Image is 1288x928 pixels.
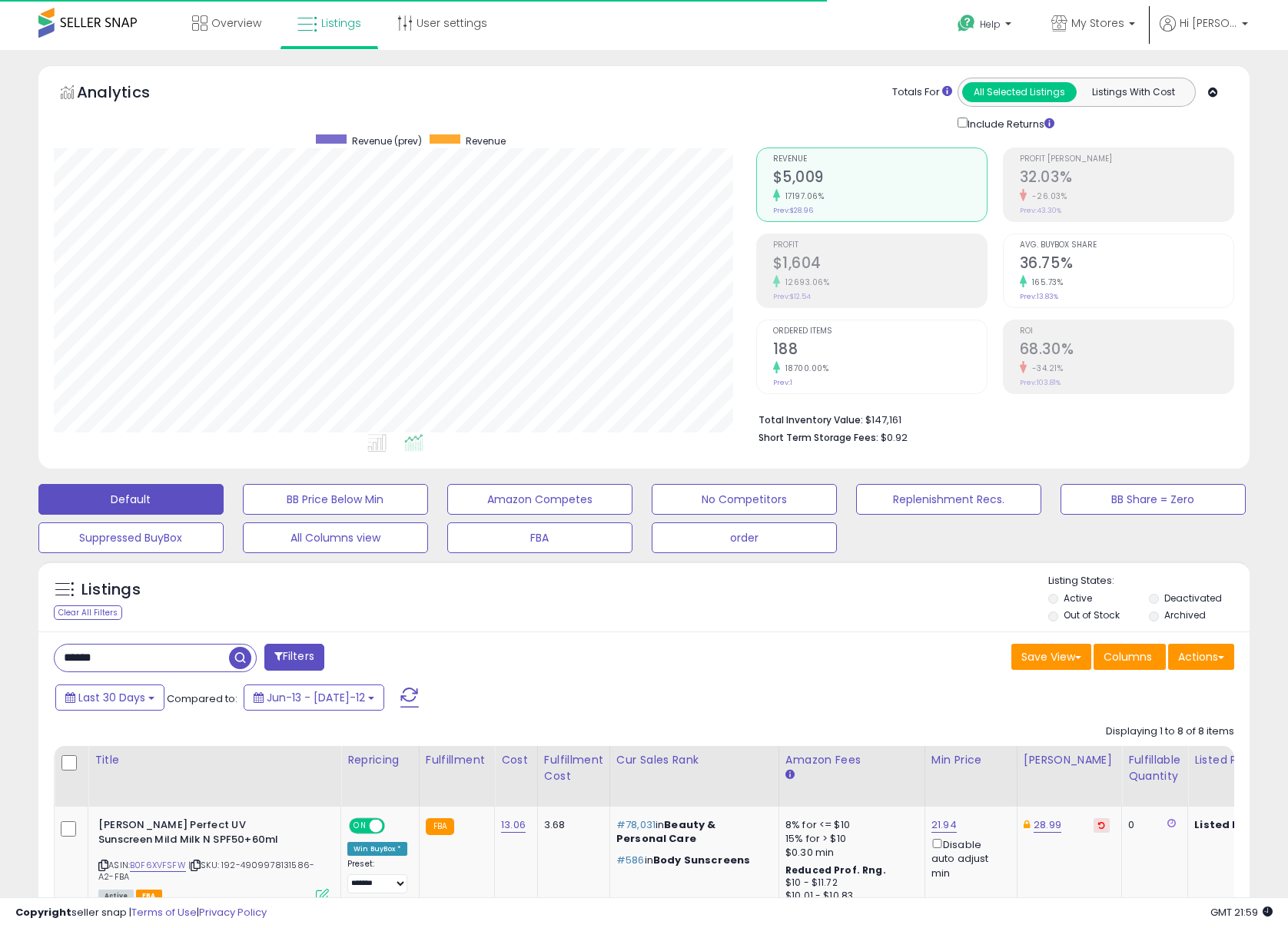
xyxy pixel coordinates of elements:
[1164,608,1206,621] label: Archived
[501,817,526,833] a: 13.06
[957,14,976,33] i: Get Help
[38,484,224,515] button: Default
[652,484,837,515] button: No Competitors
[1106,724,1234,739] div: Displaying 1 to 8 of 8 items
[1020,155,1233,164] span: Profit [PERSON_NAME]
[785,877,913,890] div: $10 - $11.72
[773,292,811,301] small: Prev: $12.54
[759,431,878,444] b: Short Term Storage Fees:
[780,363,829,374] small: 18700.00%
[95,752,334,768] div: Title
[962,82,1077,102] button: All Selected Listings
[652,522,837,553] button: order
[447,522,632,553] button: FBA
[1027,191,1067,202] small: -26.03%
[892,85,952,100] div: Totals For
[945,2,1027,50] a: Help
[1194,817,1264,832] b: Listed Price:
[1128,752,1181,784] div: Fulfillable Quantity
[931,817,957,833] a: 21.94
[1034,817,1061,833] a: 28.99
[785,768,795,782] small: Amazon Fees.
[131,905,197,920] a: Terms of Use
[77,81,180,107] h5: Analytics
[1020,340,1233,361] h2: 68.30%
[616,817,656,832] span: #78,031
[773,340,987,361] h2: 188
[1061,484,1246,515] button: BB Share = Zero
[780,191,825,202] small: 17197.06%
[773,168,987,189] h2: $5,009
[267,690,365,705] span: Jun-13 - [DATE]-12
[1160,15,1248,50] a: Hi [PERSON_NAME]
[773,327,987,336] span: Ordered Items
[773,241,987,250] span: Profit
[1027,277,1064,288] small: 165.73%
[350,820,370,833] span: ON
[1020,378,1061,387] small: Prev: 103.81%
[653,853,750,867] span: Body Sunscreens
[347,842,407,856] div: Win BuyBox *
[55,684,164,711] button: Last 30 Days
[881,430,908,445] span: $0.92
[1104,649,1152,665] span: Columns
[616,853,645,867] span: #586
[1180,15,1237,31] span: Hi [PERSON_NAME]
[785,832,913,846] div: 15% for > $10
[1020,254,1233,275] h2: 36.75%
[447,484,632,515] button: Amazon Competes
[321,15,361,31] span: Listings
[616,853,767,867] p: in
[1094,644,1166,670] button: Columns
[264,644,324,671] button: Filters
[1020,168,1233,189] h2: 32.03%
[1064,592,1092,605] label: Active
[980,18,1001,31] span: Help
[616,818,767,846] p: in
[780,277,830,288] small: 12693.06%
[136,890,162,903] span: FBA
[81,579,141,601] h5: Listings
[785,890,913,903] div: $10.01 - $10.83
[1168,644,1234,670] button: Actions
[785,846,913,860] div: $0.30 min
[1064,608,1120,621] label: Out of Stock
[759,409,1223,428] li: $147,161
[130,859,186,872] a: B0F6XVFSFW
[1020,327,1233,336] span: ROI
[1076,82,1190,102] button: Listings With Cost
[78,690,145,705] span: Last 30 Days
[785,863,886,877] b: Reduced Prof. Rng.
[38,522,224,553] button: Suppressed BuyBox
[946,114,1073,132] div: Include Returns
[15,906,267,920] div: seller snap | |
[616,752,772,768] div: Cur Sales Rank
[544,818,598,832] div: 3.68
[773,254,987,275] h2: $1,604
[544,752,603,784] div: Fulfillment Cost
[211,15,261,31] span: Overview
[1048,574,1250,588] p: Listing States:
[244,684,384,711] button: Jun-13 - [DATE]-12
[426,818,454,835] small: FBA
[773,155,987,164] span: Revenue
[347,752,413,768] div: Repricing
[347,859,407,893] div: Preset:
[501,752,531,768] div: Cost
[1020,241,1233,250] span: Avg. Buybox Share
[383,820,407,833] span: OFF
[759,413,863,426] b: Total Inventory Value:
[243,484,428,515] button: BB Price Below Min
[1011,644,1091,670] button: Save View
[773,378,792,387] small: Prev: 1
[785,752,918,768] div: Amazon Fees
[856,484,1041,515] button: Replenishment Recs.
[98,859,314,882] span: | SKU: 192-4909978131586-A2-FBA
[98,818,285,850] b: [PERSON_NAME] Perfect UV Sunscreen Mild Milk N SPF50+60ml
[426,752,488,768] div: Fulfillment
[785,818,913,832] div: 8% for <= $10
[199,905,267,920] a: Privacy Policy
[1024,752,1115,768] div: [PERSON_NAME]
[616,817,716,846] span: Beauty & Personal Care
[1164,592,1222,605] label: Deactivated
